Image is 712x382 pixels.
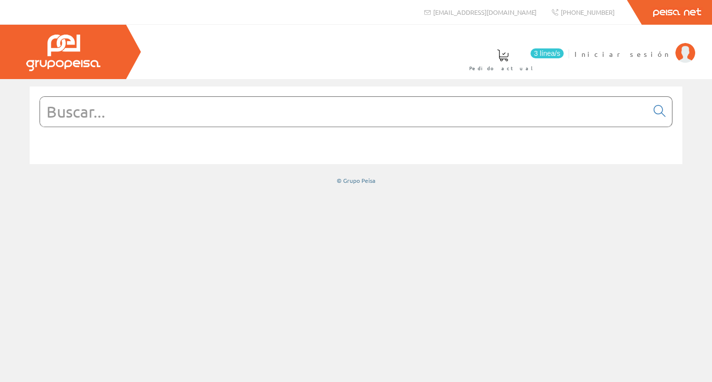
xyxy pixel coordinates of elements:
[575,49,670,59] span: Iniciar sesión
[26,35,100,71] img: Grupo Peisa
[575,41,695,50] a: Iniciar sesión
[469,63,536,73] span: Pedido actual
[531,48,564,58] span: 3 línea/s
[30,176,682,185] div: © Grupo Peisa
[561,8,615,16] span: [PHONE_NUMBER]
[40,97,648,127] input: Buscar...
[459,41,566,77] a: 3 línea/s Pedido actual
[433,8,536,16] span: [EMAIL_ADDRESS][DOMAIN_NAME]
